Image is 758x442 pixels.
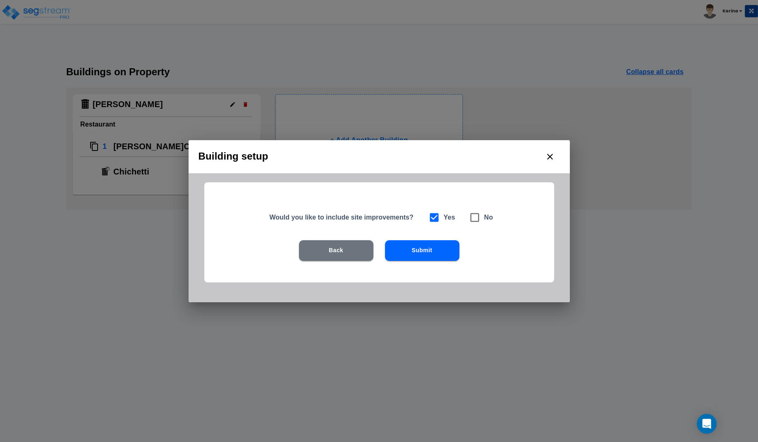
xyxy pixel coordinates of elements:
h5: Would you like to include site improvements? [270,213,418,222]
h6: Yes [444,212,455,223]
button: close [540,147,560,167]
div: Open Intercom Messenger [697,414,717,434]
button: Back [299,240,373,261]
button: Submit [385,240,459,261]
h2: Building setup [189,140,570,173]
h6: No [484,212,493,223]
